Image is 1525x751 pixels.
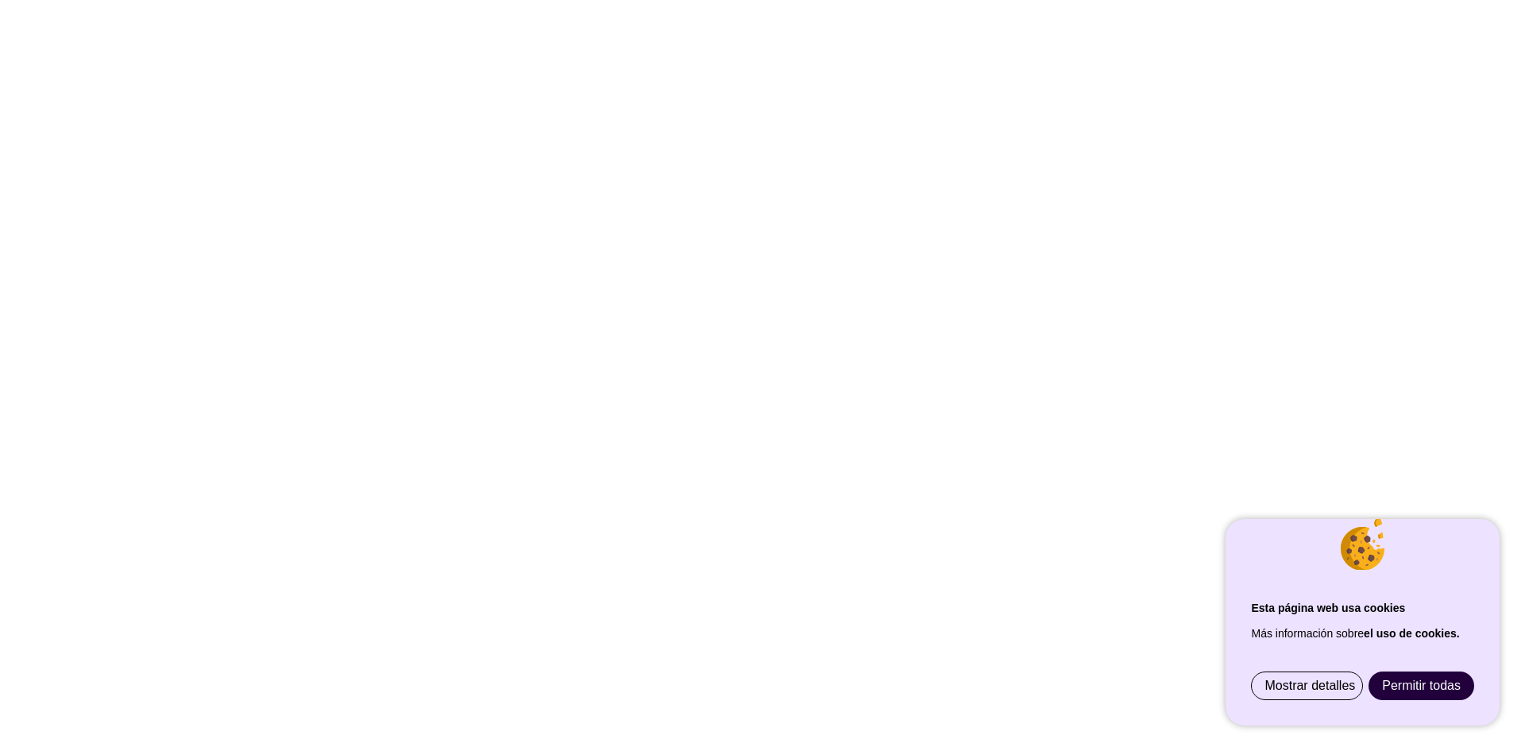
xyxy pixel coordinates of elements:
[1252,672,1368,699] a: Mostrar detalles
[1251,602,1405,614] strong: Esta página web usa cookies
[1264,679,1355,693] span: Mostrar detalles
[1369,672,1473,699] a: Permitir todas
[1382,679,1461,692] span: Permitir todas
[1251,621,1474,646] p: Más información sobre
[1364,627,1460,640] a: el uso de cookies.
